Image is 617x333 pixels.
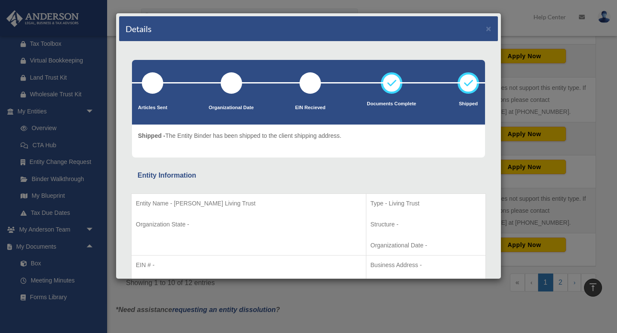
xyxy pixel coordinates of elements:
[371,240,481,251] p: Organizational Date -
[138,104,167,112] p: Articles Sent
[486,24,491,33] button: ×
[295,104,326,112] p: EIN Recieved
[458,100,479,108] p: Shipped
[138,132,165,139] span: Shipped -
[136,260,362,271] p: EIN # -
[371,219,481,230] p: Structure -
[371,198,481,209] p: Type - Living Trust
[367,100,416,108] p: Documents Complete
[136,219,362,230] p: Organization State -
[371,260,481,271] p: Business Address -
[138,169,479,181] div: Entity Information
[126,23,152,35] h4: Details
[136,198,362,209] p: Entity Name - [PERSON_NAME] Living Trust
[209,104,254,112] p: Organizational Date
[138,131,341,141] p: The Entity Binder has been shipped to the client shipping address.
